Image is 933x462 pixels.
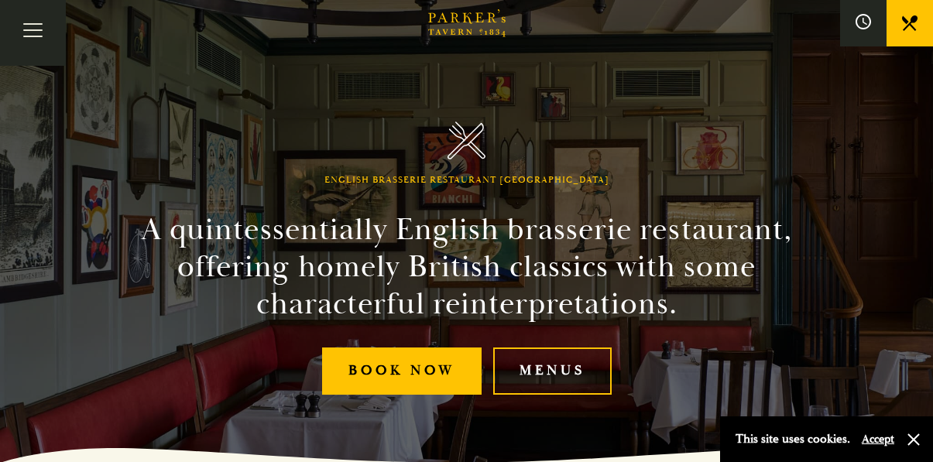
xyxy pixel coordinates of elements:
[862,432,894,447] button: Accept
[448,121,485,159] img: Parker's Tavern Brasserie Cambridge
[114,211,820,323] h2: A quintessentially English brasserie restaurant, offering homely British classics with some chara...
[324,175,609,186] h1: English Brasserie Restaurant [GEOGRAPHIC_DATA]
[736,428,850,450] p: This site uses cookies.
[906,432,921,447] button: Close and accept
[493,347,612,395] a: Menus
[322,347,482,395] a: Book Now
